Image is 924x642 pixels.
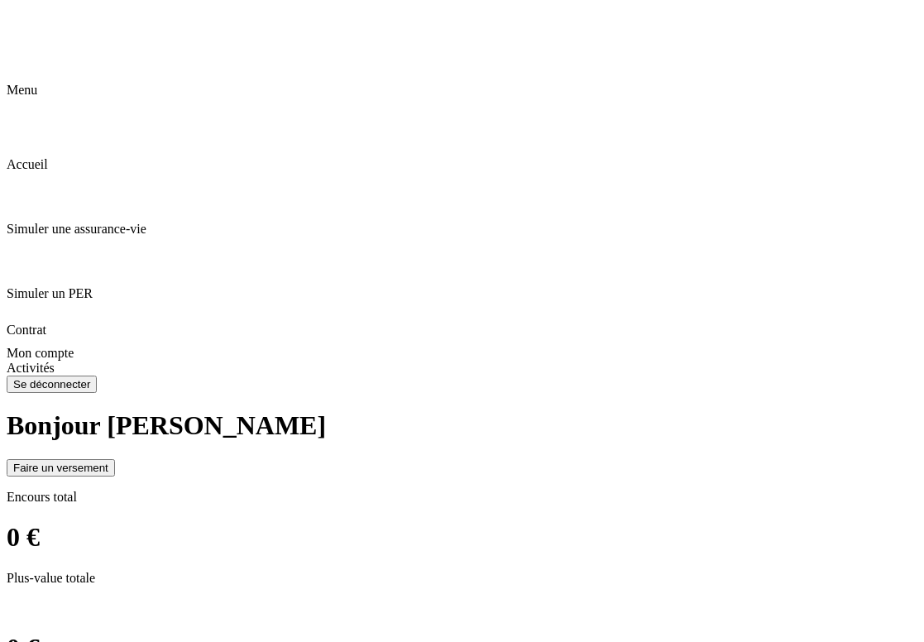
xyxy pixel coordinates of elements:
[7,571,917,586] p: Plus-value totale
[7,250,917,301] div: Simuler un PER
[7,522,917,553] h1: 0 €
[7,222,917,237] p: Simuler une assurance-vie
[7,410,917,441] h1: Bonjour [PERSON_NAME]
[7,490,917,505] p: Encours total
[7,121,917,172] div: Accueil
[7,185,917,237] div: Simuler une assurance-vie
[7,376,97,393] button: Se déconnecter
[7,83,37,97] span: Menu
[7,346,74,360] span: Mon compte
[7,459,115,477] button: Faire un versement
[13,378,90,390] div: Se déconnecter
[7,286,917,301] p: Simuler un PER
[13,462,108,474] div: Faire un versement
[7,323,46,337] span: Contrat
[7,157,917,172] p: Accueil
[7,361,55,375] span: Activités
